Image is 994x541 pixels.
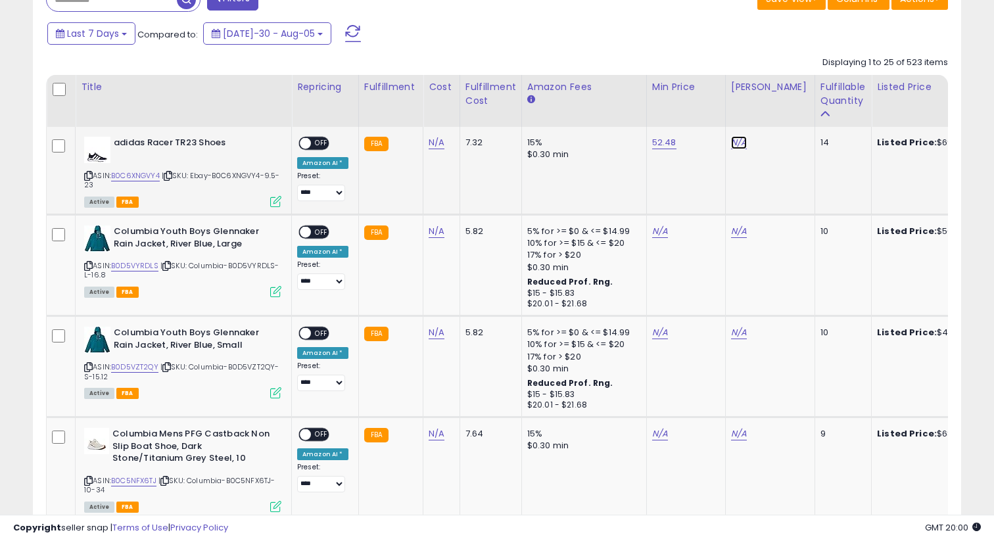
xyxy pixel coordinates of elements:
div: $20.01 - $21.68 [527,298,636,310]
span: | SKU: Ebay-B0C6XNGVY4-9.5-23 [84,170,280,190]
img: 41Awbewv4GL._SL40_.jpg [84,327,110,353]
a: N/A [652,326,668,339]
small: FBA [364,137,389,151]
a: N/A [429,427,444,440]
a: N/A [731,427,747,440]
div: Min Price [652,80,720,94]
b: Columbia Mens PFG Castback Non Slip Boat Shoe, Dark Stone/Titanium Grey Steel, 10 [112,428,272,468]
a: N/A [731,225,747,238]
span: | SKU: Columbia-B0D5VYRDLS-L-16.8 [84,260,279,280]
div: $68.00 [877,428,986,440]
div: ASIN: [84,428,281,511]
div: $50.00 [877,225,986,237]
button: [DATE]-30 - Aug-05 [203,22,331,45]
span: All listings currently available for purchase on Amazon [84,197,114,208]
a: B0C6XNGVY4 [111,170,160,181]
b: Listed Price: [877,225,937,237]
div: 7.32 [465,137,511,149]
span: FBA [116,287,139,298]
div: Preset: [297,260,348,290]
div: 5.82 [465,225,511,237]
div: ASIN: [84,225,281,296]
img: 31ormfWLc5L._SL40_.jpg [84,428,109,454]
div: 9 [820,428,861,440]
span: FBA [116,502,139,513]
div: 10% for >= $15 & <= $20 [527,237,636,249]
a: N/A [652,427,668,440]
div: $0.30 min [527,440,636,452]
div: $20.01 - $21.68 [527,400,636,411]
span: | SKU: Columbia-B0C5NFX6TJ-10-34 [84,475,275,495]
a: B0C5NFX6TJ [111,475,156,486]
div: seller snap | | [13,522,228,534]
div: $15 - $15.83 [527,288,636,299]
span: 2025-08-13 20:00 GMT [925,521,981,534]
div: Title [81,80,286,94]
div: Displaying 1 to 25 of 523 items [822,57,948,69]
a: N/A [429,225,444,238]
span: Last 7 Days [67,27,119,40]
a: B0D5VYRDLS [111,260,158,271]
div: Amazon Fees [527,80,641,94]
div: 15% [527,137,636,149]
div: $0.30 min [527,363,636,375]
div: 5% for >= $0 & <= $14.99 [527,327,636,339]
div: 17% for > $20 [527,249,636,261]
small: FBA [364,428,389,442]
span: All listings currently available for purchase on Amazon [84,502,114,513]
span: All listings currently available for purchase on Amazon [84,287,114,298]
a: N/A [429,136,444,149]
span: OFF [311,429,332,440]
div: 10 [820,327,861,339]
div: ASIN: [84,137,281,206]
button: Last 7 Days [47,22,135,45]
div: 14 [820,137,861,149]
b: Columbia Youth Boys Glennaker Rain Jacket, River Blue, Small [114,327,273,354]
span: [DATE]-30 - Aug-05 [223,27,315,40]
a: B0D5VZT2QY [111,362,158,373]
b: Reduced Prof. Rng. [527,276,613,287]
div: Cost [429,80,454,94]
a: N/A [429,326,444,339]
div: $0.30 min [527,262,636,273]
a: N/A [652,225,668,238]
div: $0.30 min [527,149,636,160]
div: Preset: [297,463,348,492]
div: Amazon AI * [297,347,348,359]
span: OFF [311,227,332,238]
div: ASIN: [84,327,281,397]
img: 41Awbewv4GL._SL40_.jpg [84,225,110,252]
div: 7.64 [465,428,511,440]
span: All listings currently available for purchase on Amazon [84,388,114,399]
div: Fulfillment [364,80,417,94]
div: [PERSON_NAME] [731,80,809,94]
img: 31QuNiVCzqL._SL40_.jpg [84,137,110,163]
b: adidas Racer TR23 Shoes [114,137,273,153]
b: Columbia Youth Boys Glennaker Rain Jacket, River Blue, Large [114,225,273,253]
div: $69.00 [877,137,986,149]
div: $45.00 [877,327,986,339]
div: 15% [527,428,636,440]
span: FBA [116,197,139,208]
b: Listed Price: [877,136,937,149]
a: Privacy Policy [170,521,228,534]
div: Preset: [297,172,348,201]
div: Amazon AI * [297,448,348,460]
b: Listed Price: [877,326,937,339]
b: Listed Price: [877,427,937,440]
div: Listed Price [877,80,991,94]
div: Repricing [297,80,353,94]
div: Fulfillment Cost [465,80,516,108]
small: FBA [364,225,389,240]
span: OFF [311,138,332,149]
div: Amazon AI * [297,157,348,169]
div: 5.82 [465,327,511,339]
a: N/A [731,326,747,339]
span: Compared to: [137,28,198,41]
div: 10% for >= $15 & <= $20 [527,339,636,350]
div: 10 [820,225,861,237]
strong: Copyright [13,521,61,534]
div: Amazon AI * [297,246,348,258]
b: Reduced Prof. Rng. [527,377,613,388]
span: FBA [116,388,139,399]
